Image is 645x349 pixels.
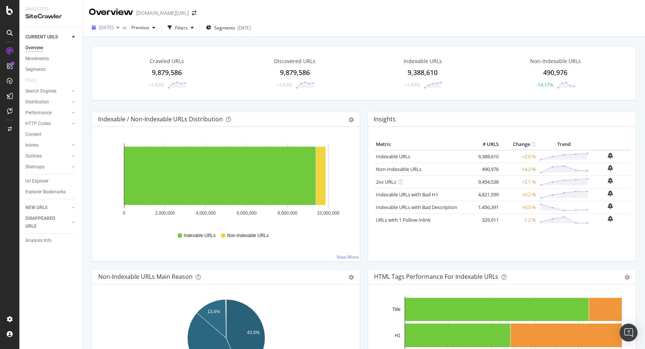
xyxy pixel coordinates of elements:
[98,115,223,123] div: Indexable / Non-Indexable URLs Distribution
[471,201,501,214] td: 1,456,391
[128,22,158,34] button: Previous
[608,178,613,184] div: bell-plus
[25,98,70,106] a: Distribution
[175,25,188,31] div: Filters
[25,131,41,138] div: Content
[25,33,58,41] div: CURRENT URLS
[25,98,49,106] div: Distribution
[25,152,70,160] a: Outlinks
[25,215,63,230] div: DISAPPEARED URLS
[25,55,49,63] div: Movements
[471,150,501,163] td: 9,388,610
[152,68,182,78] div: 9,879,586
[122,24,128,31] span: vs
[25,204,47,212] div: NEW URLS
[608,165,613,171] div: bell-plus
[227,233,268,239] span: Non-Indexable URLs
[150,57,184,65] div: Crawled URLs
[25,120,70,128] a: HTTP Codes
[376,178,396,185] a: 2xx URLs
[536,82,553,88] div: -14.17%
[25,152,42,160] div: Outlinks
[25,237,52,244] div: Analysis Info
[25,12,77,21] div: SiteCrawler
[608,216,613,222] div: bell-plus
[376,191,438,198] a: Indexable URLs with Bad H1
[277,211,297,216] text: 8,000,000
[25,66,46,74] div: Segments
[136,9,189,17] div: [DOMAIN_NAME][URL]
[501,201,538,214] td: +0.5 %
[471,214,501,226] td: 329,911
[280,68,310,78] div: 9,879,586
[392,307,401,312] text: Title
[98,139,354,225] svg: A chart.
[25,141,70,149] a: Inlinks
[395,333,401,338] text: H1
[237,25,251,31] div: [DATE]
[374,114,396,124] h4: Insights
[608,153,613,159] div: bell-plus
[123,211,125,216] text: 0
[25,6,77,12] div: Analytics
[501,188,538,201] td: +0.2 %
[203,22,254,34] button: Segments[DATE]
[214,25,235,31] span: Segments
[501,175,538,188] td: +2.1 %
[25,163,70,171] a: Sitemaps
[25,204,70,212] a: NEW URLS
[25,44,77,52] a: Overview
[25,55,77,63] a: Movements
[25,237,77,244] a: Analysis Info
[25,109,70,117] a: Performance
[247,330,260,335] text: 43.5%
[25,66,77,74] a: Segments
[471,163,501,175] td: 490,976
[25,77,37,84] div: Visits
[25,163,44,171] div: Sitemaps
[530,57,581,65] div: Non-Indexable URLs
[624,275,630,280] div: gear
[25,109,52,117] div: Performance
[620,324,638,342] div: Open Intercom Messenger
[376,166,421,172] a: Non-Indexable URLs
[349,275,354,280] div: gear
[25,33,70,41] a: CURRENT URLS
[89,22,122,34] button: [DATE]
[408,68,437,78] div: 9,388,610
[501,139,538,150] th: Change
[128,24,149,31] span: Previous
[98,273,193,280] div: Non-Indexable URLs Main Reason
[376,204,457,211] a: Indexable URLs with Bad Description
[149,82,164,88] div: +1.03%
[471,139,501,150] th: # URLS
[543,68,567,78] div: 490,976
[25,188,77,196] a: Explorer Bookmarks
[538,139,591,150] th: Trend
[471,188,501,201] td: 4,821,599
[608,190,613,196] div: bell-plus
[274,57,315,65] div: Discovered URLs
[501,163,538,175] td: -14.2 %
[501,150,538,163] td: +2.0 %
[277,82,292,88] div: +1.03%
[25,188,66,196] div: Explorer Bookmarks
[337,254,359,260] a: View More
[374,273,498,280] div: HTML Tags Performance for Indexable URLs
[376,153,410,160] a: Indexable URLs
[155,211,175,216] text: 2,000,000
[25,87,70,95] a: Search Engines
[405,82,420,88] div: +1.97%
[25,177,49,185] div: Url Explorer
[25,120,51,128] div: HTTP Codes
[471,175,501,188] td: 9,454,538
[25,44,43,52] div: Overview
[208,309,220,314] text: 13.4%
[25,77,44,84] a: Visits
[25,87,56,95] div: Search Engines
[184,233,215,239] span: Indexable URLs
[99,24,113,31] span: 2025 Aug. 25th
[317,211,339,216] text: 10,000,000
[192,10,196,16] div: arrow-right-arrow-left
